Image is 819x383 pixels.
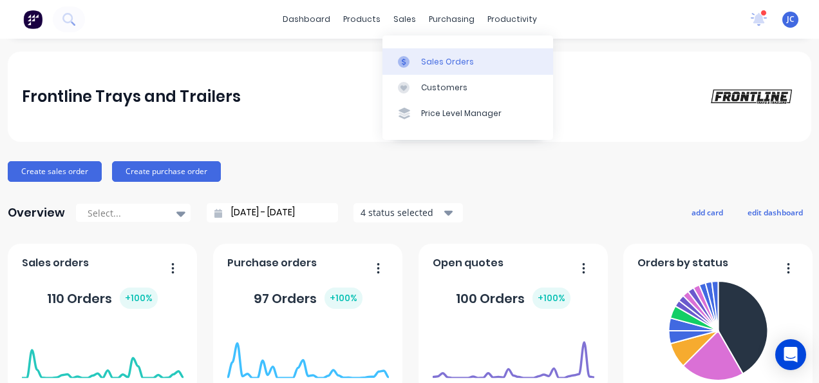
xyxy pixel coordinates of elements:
div: productivity [481,10,543,29]
div: 100 Orders [456,288,570,309]
span: JC [787,14,795,25]
span: Open quotes [433,255,504,271]
img: Factory [23,10,42,29]
div: Price Level Manager [421,108,502,119]
button: Create purchase order [112,161,221,182]
button: Create sales order [8,161,102,182]
button: edit dashboard [739,204,811,221]
button: 4 status selected [353,203,463,222]
div: 97 Orders [254,288,362,309]
img: Frontline Trays and Trailers [707,86,797,106]
div: purchasing [422,10,481,29]
div: Frontline Trays and Trailers [22,84,241,110]
span: Sales orders [22,255,89,271]
span: Purchase orders [227,255,317,271]
div: Customers [421,82,467,93]
div: + 100 % [120,288,158,309]
div: + 100 % [325,288,362,309]
div: sales [387,10,422,29]
div: + 100 % [532,288,570,309]
div: Sales Orders [421,56,474,68]
a: Sales Orders [382,48,553,74]
button: add card [683,204,731,221]
div: Overview [8,200,65,226]
div: Open Intercom Messenger [775,339,806,370]
span: Orders by status [637,255,728,271]
div: products [337,10,387,29]
a: Price Level Manager [382,101,553,126]
div: 4 status selected [361,206,442,219]
a: Customers [382,75,553,101]
a: dashboard [276,10,337,29]
div: 110 Orders [47,288,158,309]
